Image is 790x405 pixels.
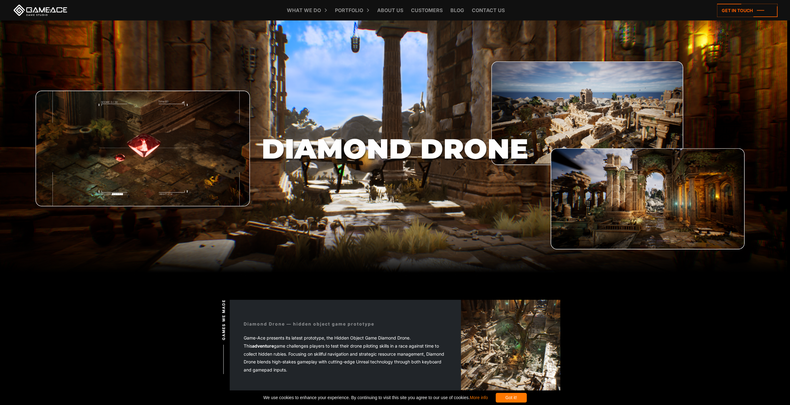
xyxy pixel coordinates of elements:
[252,343,274,349] strong: adventure
[244,335,444,372] span: Game-Ace presents its latest prototype, the Hidden Object Game Diamond Drone. This game challenge...
[221,299,227,340] span: Games we made
[263,393,488,403] span: We use cookies to enhance your experience. By continuing to visit this site you agree to our use ...
[470,395,488,400] a: More info
[461,300,560,399] img: Diamond drone top image
[262,133,528,164] h1: Diamond Drone
[717,4,778,17] a: Get in touch
[496,393,527,403] div: Got it!
[244,321,374,327] div: Diamond Drone — hidden object game prototype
